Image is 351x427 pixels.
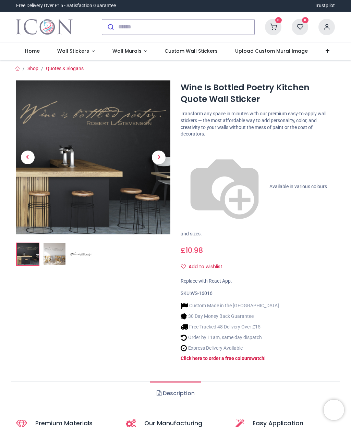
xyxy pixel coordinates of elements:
img: WS-16016-02 [44,243,65,265]
button: Add to wishlistAdd to wishlist [181,261,228,273]
span: Available in various colours and sizes. [181,183,327,236]
li: Free Tracked 48 Delivery Over £15 [181,323,279,331]
span: Custom Wall Stickers [165,48,218,54]
sup: 0 [275,17,282,24]
p: Transform any space in minutes with our premium easy-to-apply wall stickers — the most affordable... [181,111,335,137]
a: Quotes & Slogans [46,66,84,71]
span: Next [152,151,166,164]
div: Free Delivery Over £15 - Satisfaction Guarantee [16,2,116,9]
a: Trustpilot [315,2,335,9]
img: Wine Is Bottled Poetry Kitchen Quote Wall Sticker [16,80,170,234]
a: Previous [16,103,39,211]
img: color-wheel.png [181,143,268,231]
iframe: Brevo live chat [324,400,344,420]
span: Wall Stickers [57,48,89,54]
h1: Wine Is Bottled Poetry Kitchen Quote Wall Sticker [181,82,335,105]
span: £ [181,245,203,255]
a: Shop [27,66,38,71]
a: Next [147,103,171,211]
a: 0 [265,24,281,29]
sup: 0 [302,17,308,24]
a: Description [150,381,201,405]
span: Previous [21,151,35,164]
a: ! [264,355,266,361]
li: Custom Made in the [GEOGRAPHIC_DATA] [181,302,279,309]
li: 30 Day Money Back Guarantee [181,313,279,320]
a: Wall Stickers [48,42,104,60]
div: SKU: [181,290,335,297]
img: Wine Is Bottled Poetry Kitchen Quote Wall Sticker [17,243,39,265]
span: Upload Custom Mural Image [235,48,308,54]
a: Wall Murals [104,42,156,60]
span: WS-16016 [191,290,213,296]
li: Order by 11am, same day dispatch [181,334,279,341]
img: Icon Wall Stickers [16,17,73,37]
span: Wall Murals [112,48,142,54]
img: WS-16016-03 [70,243,92,265]
a: swatch [249,355,264,361]
a: Click here to order a free colour [181,355,249,361]
i: Add to wishlist [181,264,186,269]
li: Express Delivery Available [181,345,279,352]
span: 10.98 [185,245,203,255]
a: Logo of Icon Wall Stickers [16,17,73,37]
div: Replace with React App. [181,278,335,285]
span: Home [25,48,40,54]
a: 0 [292,24,308,29]
button: Submit [102,20,118,35]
